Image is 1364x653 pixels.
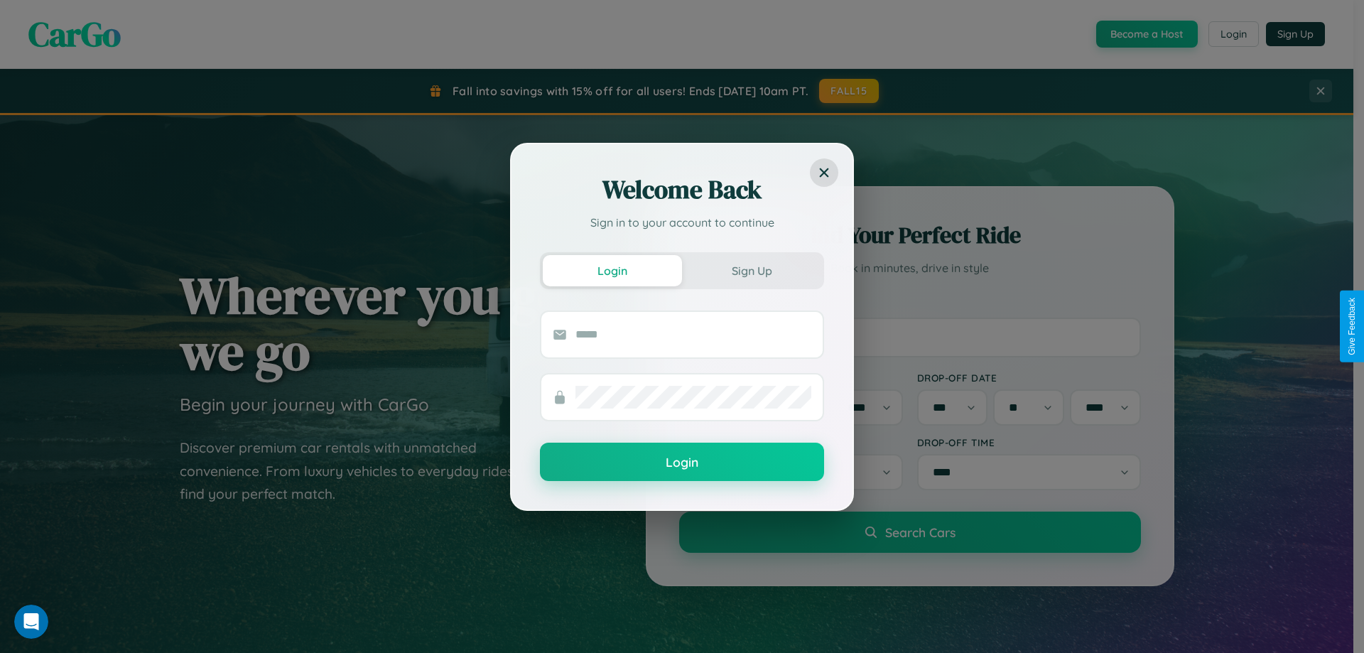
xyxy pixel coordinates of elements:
[1347,298,1357,355] div: Give Feedback
[540,173,824,207] h2: Welcome Back
[540,443,824,481] button: Login
[540,214,824,231] p: Sign in to your account to continue
[682,255,821,286] button: Sign Up
[543,255,682,286] button: Login
[14,605,48,639] iframe: Intercom live chat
